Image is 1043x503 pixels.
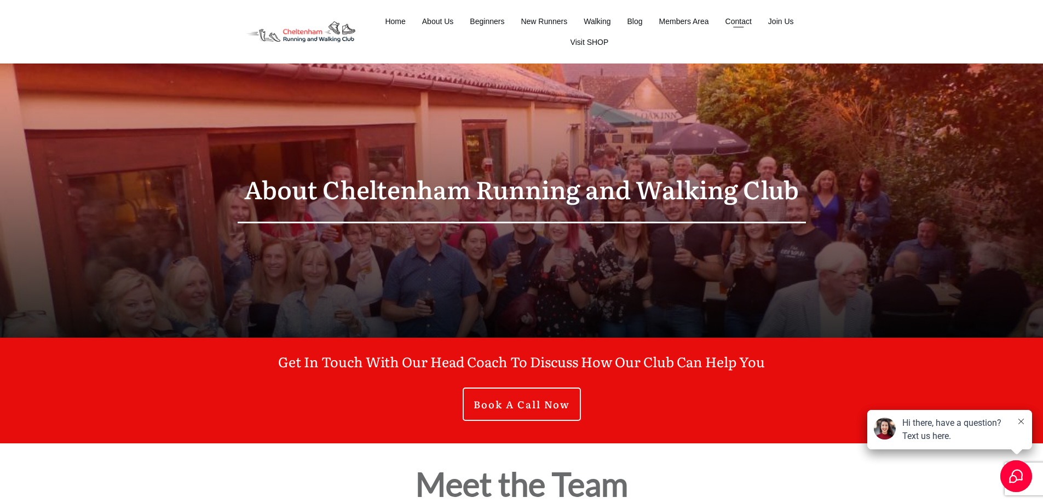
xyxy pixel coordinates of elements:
[725,14,752,29] a: Contact
[237,14,365,50] img: Decathlon
[521,14,567,29] a: New Runners
[768,14,794,29] a: Join Us
[238,167,806,211] p: About Cheltenham Running and Walking Club
[627,14,643,29] a: Blog
[584,14,610,29] a: Walking
[474,398,570,411] span: Book A Call Now
[238,350,806,387] p: Get In Touch With Our Head Coach To Discuss How Our Club Can Help You
[463,388,581,421] a: Book A Call Now
[422,14,454,29] a: About Us
[571,34,609,50] a: Visit SHOP
[659,14,709,29] a: Members Area
[470,14,504,29] a: Beginners
[385,14,405,29] a: Home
